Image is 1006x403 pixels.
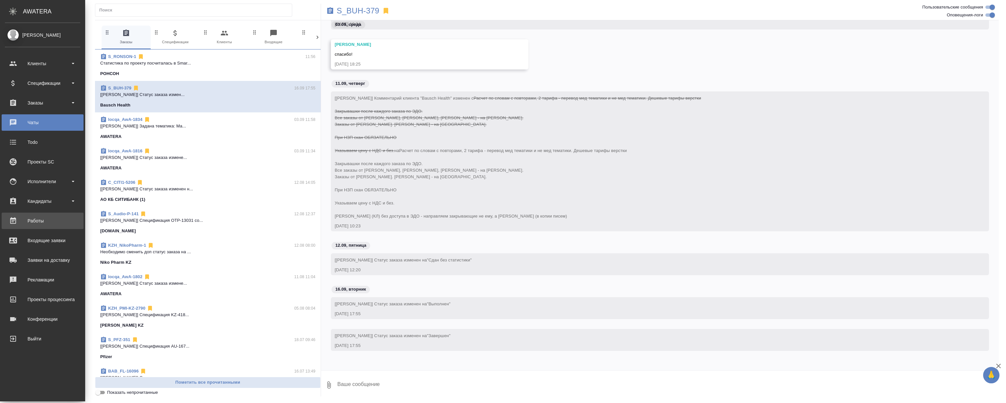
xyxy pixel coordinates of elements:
p: [PERSON_NAME] KZ [100,322,143,329]
div: Исполнители [5,177,80,186]
svg: Зажми и перетащи, чтобы поменять порядок вкладок [104,29,110,35]
a: S_Audio-P-141 [108,211,139,216]
p: 11:56 [305,53,315,60]
div: Заявки на доставку [5,255,80,265]
div: S_BUH-37916.09 17:55[[PERSON_NAME]] Статус заказа измен...Bausch Health [95,81,321,112]
p: [[PERSON_NAME]] Статус заказа изм... [100,374,315,381]
a: S_BUH-379 [108,86,131,90]
div: Чаты [5,118,80,127]
input: Поиск [99,6,292,15]
p: 18.07 09:46 [294,336,315,343]
svg: Отписаться [144,116,150,123]
a: Чаты [2,114,84,131]
span: Расчет по словам с повторами, 2 тарифа - перевод мед тематики и не мед тематики. Дешевые тарифы в... [335,148,627,219]
div: [DATE] 12:20 [335,267,966,273]
div: Работы [5,216,80,226]
svg: Зажми и перетащи, чтобы поменять порядок вкладок [153,29,160,35]
div: AWATERA [23,5,85,18]
p: Niko Pharm KZ [100,259,131,266]
span: [[PERSON_NAME]] Комментарий клиента "Bausch Health" изменен с на [335,96,701,219]
svg: Отписаться [140,368,146,374]
div: locqa_AwA-180211.08 11:04[[PERSON_NAME]] Статус заказа измене...AWATERA [95,270,321,301]
a: locqa_AwA-1816 [108,148,142,153]
div: BAB_FL-1609616.07 13:49[[PERSON_NAME]] Статус заказа изм...Физическое лицо ([PERSON_NAME]) [95,364,321,395]
a: S_PFZ-351 [108,337,130,342]
span: Тендеры [301,29,345,45]
div: Входящие заявки [5,236,80,245]
p: [[PERSON_NAME]] Статус заказа изменен н... [100,186,315,192]
span: Заказы [104,29,148,45]
p: 12.08 14:05 [294,179,315,186]
span: Входящие [252,29,295,45]
p: 16.09, вторник [335,286,366,293]
span: Пометить все прочитанными [99,379,317,386]
svg: Отписаться [144,148,150,154]
div: [DATE] 10:23 [335,223,966,229]
svg: Отписаться [147,242,154,249]
div: Конференции [5,314,80,324]
p: [[PERSON_NAME]] Статус заказа измене... [100,154,315,161]
p: Необходимо сменить доп статус заказа на ... [100,249,315,255]
p: [[PERSON_NAME]] Статус заказа измене... [100,280,315,287]
div: S_RONSON-111:56Cтатистика по проекту посчиталась в Smar...РОНСОН [95,49,321,81]
div: KZH_NikoPharm-112.08 08:00Необходимо сменить доп статус заказа на ...Niko Pharm KZ [95,238,321,270]
p: 12.08 08:00 [294,242,315,249]
a: Заявки на доставку [2,252,84,268]
span: "Завершен" [427,333,450,338]
svg: Зажми и перетащи, чтобы поменять порядок вкладок [202,29,209,35]
svg: Отписаться [140,211,146,217]
span: Расчет по словам с повторами, 2 тарифа - перевод мед тематики и не мед тематики. Дешевые тарифы в... [335,96,701,153]
span: Оповещения-логи [947,12,983,18]
span: [[PERSON_NAME]] Статус заказа изменен на [335,333,450,338]
span: Показать непрочитанные [107,389,158,396]
svg: Отписаться [133,85,139,91]
svg: Отписаться [132,336,138,343]
a: Входящие заявки [2,232,84,249]
a: Конференции [2,311,84,327]
div: [DATE] 17:55 [335,311,966,317]
div: Выйти [5,334,80,344]
p: 12.09, пятница [335,242,367,249]
p: 03.09 11:58 [294,116,315,123]
button: Пометить все прочитанными [95,377,321,388]
span: "Сдан без статистики" [427,258,472,262]
p: AWATERA [100,165,122,171]
p: [[PERSON_NAME]] Статус заказа измен... [100,91,315,98]
p: Bausch Health [100,102,130,108]
svg: Отписаться [144,274,150,280]
div: Клиенты [5,59,80,68]
div: Проекты процессинга [5,295,80,304]
a: Выйти [2,331,84,347]
div: locqa_AwA-181603.09 11:34[[PERSON_NAME]] Статус заказа измене...AWATERA [95,144,321,175]
p: Pfizer [100,354,112,360]
p: [[PERSON_NAME]] Спецификация KZ-418... [100,312,315,318]
div: C_CITI1-520612.08 14:05[[PERSON_NAME]] Статус заказа изменен н...АО КБ СИТИБАНК (1) [95,175,321,207]
svg: Отписаться [138,53,144,60]
svg: Зажми и перетащи, чтобы поменять порядок вкладок [252,29,258,35]
p: [[PERSON_NAME]] Задана тематика: Ма... [100,123,315,129]
button: 🙏 [983,367,999,383]
a: S_BUH-379 [337,8,379,14]
a: Проекты SC [2,154,84,170]
span: [[PERSON_NAME]] Статус заказа изменен на [335,301,450,306]
a: KZH_NikoPharm-1 [108,243,146,248]
div: locqa_AwA-183403.09 11:58[[PERSON_NAME]] Задана тематика: Ма...AWATERA [95,112,321,144]
div: Todo [5,137,80,147]
div: S_Audio-P-14112.08 12:37[[PERSON_NAME]] Спецификация OTP-13031 со...[DOMAIN_NAME] [95,207,321,238]
div: [DATE] 17:55 [335,342,966,349]
p: [[PERSON_NAME]] Спецификация OTP-13031 со... [100,217,315,224]
a: Проекты процессинга [2,291,84,308]
p: 16.09 17:55 [294,85,315,91]
div: Рекламации [5,275,80,285]
p: 05.08 08:04 [294,305,315,312]
a: C_CITI1-5206 [108,180,135,185]
p: 12.08 12:37 [294,211,315,217]
a: locqa_AwA-1802 [108,274,142,279]
p: AWATERA [100,133,122,140]
a: Работы [2,213,84,229]
a: S_RONSON-1 [108,54,136,59]
a: locqa_AwA-1834 [108,117,142,122]
span: 🙏 [986,368,997,382]
a: Todo [2,134,84,150]
span: Пользовательские сообщения [922,4,983,10]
